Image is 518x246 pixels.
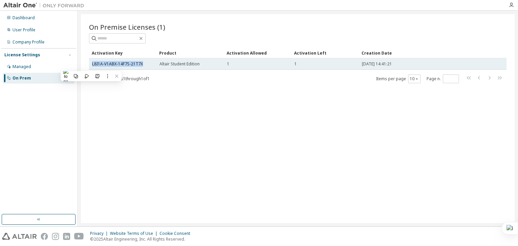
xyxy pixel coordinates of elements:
div: On Prem [12,75,31,81]
button: 10 [410,76,419,82]
div: Cookie Consent [160,231,194,236]
div: Activation Allowed [227,48,289,58]
div: Activation Key [92,48,154,58]
span: On Premise Licenses (1) [89,22,165,32]
div: Company Profile [12,39,45,45]
span: [DATE] 14:41:21 [362,61,392,67]
div: License Settings [4,52,40,58]
img: linkedin.svg [63,233,70,240]
div: Creation Date [362,48,477,58]
a: L8I1A-V1ABX-14F7S-21T7X [92,61,143,67]
img: Altair One [3,2,88,9]
div: Privacy [90,231,110,236]
div: Product [159,48,221,58]
span: Items per page [376,74,421,83]
div: Website Terms of Use [110,231,160,236]
p: © 2025 Altair Engineering, Inc. All Rights Reserved. [90,236,194,242]
img: facebook.svg [41,233,48,240]
div: User Profile [12,27,35,33]
img: youtube.svg [74,233,84,240]
img: altair_logo.svg [2,233,37,240]
div: Dashboard [12,15,35,21]
div: Activation Left [294,48,356,58]
span: 1 [294,61,297,67]
span: Page n. [427,74,459,83]
div: Managed [12,64,31,69]
img: instagram.svg [52,233,59,240]
span: 1 [227,61,229,67]
span: Altair Student Edition [160,61,200,67]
